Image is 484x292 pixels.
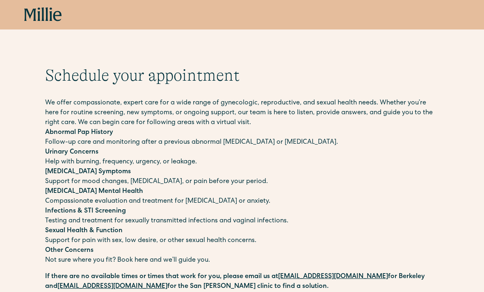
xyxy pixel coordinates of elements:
strong: for the San [PERSON_NAME] clinic to find a solution. [167,283,329,290]
strong: Other Concerns [45,247,94,254]
strong: [MEDICAL_DATA] Mental Health [45,188,143,195]
strong: Sexual Health & Function [45,228,123,234]
p: Follow-up care and monitoring after a previous abnormal [MEDICAL_DATA] or [MEDICAL_DATA]. [45,128,439,147]
strong: Abnormal Pap History [45,129,113,136]
p: We offer compassionate, expert care for a wide range of gynecologic, reproductive, and sexual hea... [45,98,439,128]
strong: Urinary Concerns [45,149,98,156]
strong: [MEDICAL_DATA] Symptoms [45,169,131,175]
strong: Infections & STI Screening [45,208,126,215]
a: [EMAIL_ADDRESS][DOMAIN_NAME] [278,274,388,280]
strong: If there are no available times or times that work for you, please email us at [45,274,278,280]
p: Support for pain with sex, low desire, or other sexual health concerns. [45,226,439,246]
p: Support for mood changes, [MEDICAL_DATA], or pain before your period. [45,167,439,187]
p: Testing and treatment for sexually transmitted infections and vaginal infections. [45,206,439,226]
p: Help with burning, frequency, urgency, or leakage. [45,147,439,167]
p: Not sure where you fit? Book here and we’ll guide you. [45,246,439,265]
a: [EMAIL_ADDRESS][DOMAIN_NAME] [57,283,167,290]
p: Compassionate evaluation and treatment for [MEDICAL_DATA] or anxiety. [45,187,439,206]
h1: Schedule your appointment [45,66,439,85]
